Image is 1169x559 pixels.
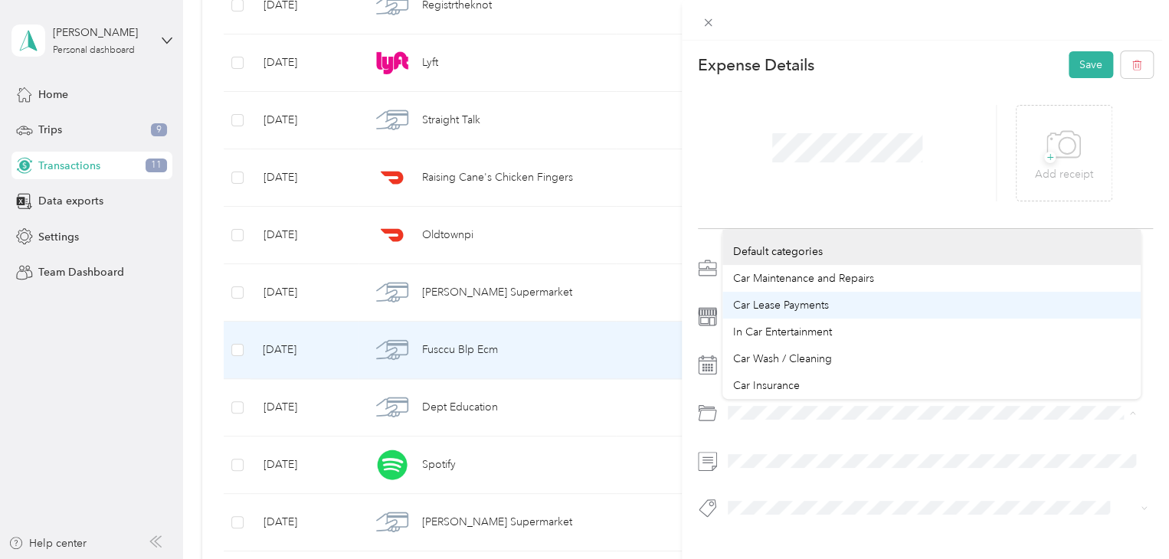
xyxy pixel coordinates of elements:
[733,272,874,285] span: Car Maintenance and Repairs
[1044,152,1056,163] span: +
[733,325,832,338] span: In Car Entertainment
[698,54,814,76] p: Expense Details
[733,352,832,365] span: Car Wash / Cleaning
[733,379,800,392] span: Car Insurance
[733,299,829,312] span: Car Lease Payments
[1069,51,1113,78] button: Save
[733,244,1130,260] div: Default categories
[1083,473,1169,559] iframe: Everlance-gr Chat Button Frame
[1035,166,1093,183] p: Add receipt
